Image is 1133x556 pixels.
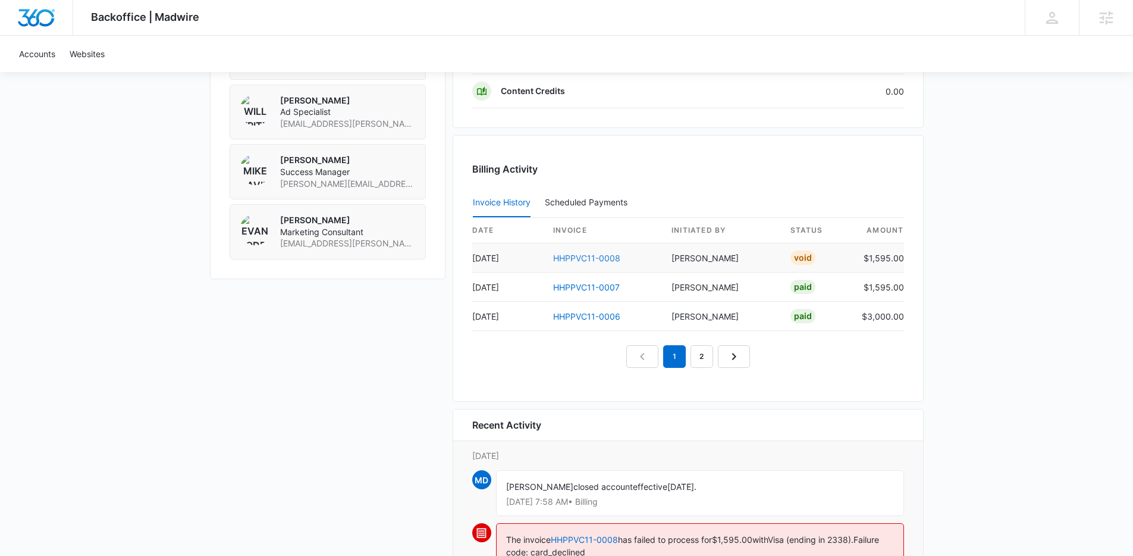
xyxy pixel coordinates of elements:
em: 1 [663,345,686,368]
p: [PERSON_NAME] [280,154,416,166]
td: [PERSON_NAME] [662,273,781,302]
span: $1,595.00 [712,535,752,545]
a: HHPPVC11-0006 [553,311,620,321]
td: $1,595.00 [852,273,904,302]
th: date [472,218,544,243]
span: Backoffice | Madwire [91,11,199,23]
td: [PERSON_NAME] [662,243,781,273]
td: [DATE] [472,302,544,331]
span: Ad Specialist [280,106,416,118]
td: [DATE] [472,243,544,273]
div: Void [790,251,815,265]
span: Success Manager [280,166,416,178]
p: [PERSON_NAME] [280,95,416,107]
span: effective [633,482,667,492]
button: Invoice History [473,189,531,217]
span: Visa (ending in 2338). [768,535,853,545]
img: Evan Rodriguez [240,214,271,245]
span: [EMAIL_ADDRESS][PERSON_NAME][DOMAIN_NAME] [280,118,416,130]
a: Websites [62,36,112,72]
td: [PERSON_NAME] [662,302,781,331]
span: with [752,535,768,545]
div: Paid [790,309,815,323]
p: [DATE] 7:58 AM • Billing [506,498,894,506]
nav: Pagination [626,345,750,368]
a: Page 2 [691,345,713,368]
p: Content Credits [501,85,565,97]
a: Next Page [718,345,750,368]
span: Marketing Consultant [280,226,416,238]
div: Paid [790,280,815,294]
td: [DATE] [472,273,544,302]
span: has failed to process for [618,535,712,545]
div: Scheduled Payments [545,198,632,207]
th: status [781,218,852,243]
th: invoice [544,218,663,243]
img: Mike Davin [240,154,271,185]
span: MD [472,470,491,489]
a: HHPPVC11-0008 [553,253,620,263]
a: HHPPVC11-0007 [553,282,620,292]
span: closed account [573,482,633,492]
th: amount [852,218,904,243]
td: 0.00 [778,74,904,108]
a: HHPPVC11-0008 [551,535,618,545]
p: [DATE] [472,449,904,462]
img: Will Fritz [240,95,271,126]
p: [PERSON_NAME] [280,214,416,226]
span: [EMAIL_ADDRESS][PERSON_NAME][DOMAIN_NAME] [280,238,416,249]
span: [PERSON_NAME][EMAIL_ADDRESS][PERSON_NAME][DOMAIN_NAME] [280,178,416,190]
span: The invoice [506,535,551,545]
span: [DATE]. [667,482,696,492]
span: [PERSON_NAME] [506,482,573,492]
h6: Recent Activity [472,418,541,432]
th: Initiated By [662,218,781,243]
td: $1,595.00 [852,243,904,273]
td: $3,000.00 [852,302,904,331]
a: Accounts [12,36,62,72]
h3: Billing Activity [472,162,904,176]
